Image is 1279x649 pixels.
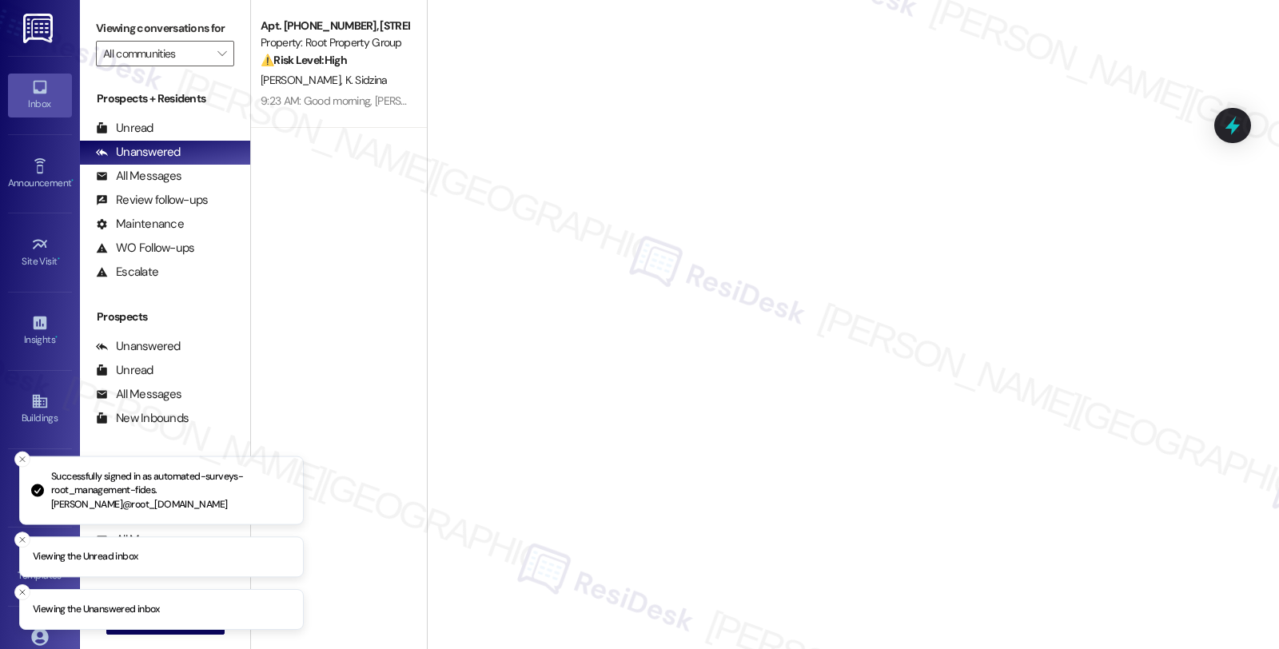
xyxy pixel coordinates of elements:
[261,53,347,67] strong: ⚠️ Risk Level: High
[96,240,194,257] div: WO Follow-ups
[58,253,60,265] span: •
[8,467,72,510] a: Leads
[96,144,181,161] div: Unanswered
[80,309,250,325] div: Prospects
[96,16,234,41] label: Viewing conversations for
[96,386,181,403] div: All Messages
[55,332,58,343] span: •
[96,120,153,137] div: Unread
[51,469,290,512] p: Successfully signed in as automated-surveys-root_management-fides.[PERSON_NAME]@root_[DOMAIN_NAME]
[96,410,189,427] div: New Inbounds
[96,362,153,379] div: Unread
[103,41,209,66] input: All communities
[8,545,72,588] a: Templates •
[8,309,72,352] a: Insights •
[80,90,250,107] div: Prospects + Residents
[14,532,30,547] button: Close toast
[8,231,72,274] a: Site Visit •
[14,584,30,600] button: Close toast
[96,216,184,233] div: Maintenance
[261,73,345,87] span: [PERSON_NAME]
[261,94,1234,108] div: 9:23 AM: Good morning, [PERSON_NAME], I hope you're day is going well. Your Wifi password is [PHO...
[8,74,72,117] a: Inbox
[33,550,137,564] p: Viewing the Unread inbox
[96,192,208,209] div: Review follow-ups
[345,73,388,87] span: K. Sidzina
[33,603,160,617] p: Viewing the Unanswered inbox
[14,451,30,467] button: Close toast
[96,338,181,355] div: Unanswered
[71,175,74,186] span: •
[261,34,408,51] div: Property: Root Property Group
[96,264,158,281] div: Escalate
[23,14,56,43] img: ResiDesk Logo
[8,388,72,431] a: Buildings
[217,47,226,60] i: 
[261,18,408,34] div: Apt. [PHONE_NUMBER], [STREET_ADDRESS]
[96,168,181,185] div: All Messages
